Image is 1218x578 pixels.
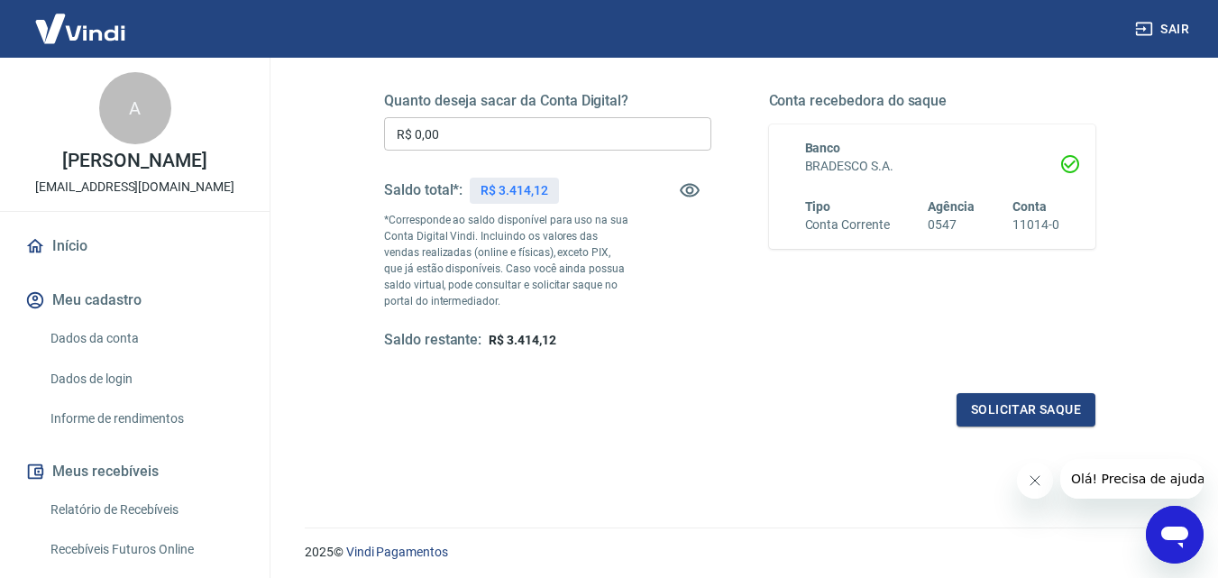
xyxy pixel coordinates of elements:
[346,545,448,559] a: Vindi Pagamentos
[384,212,629,309] p: *Corresponde ao saldo disponível para uso na sua Conta Digital Vindi. Incluindo os valores das ve...
[43,400,248,437] a: Informe de rendimentos
[22,226,248,266] a: Início
[805,141,841,155] span: Banco
[43,361,248,398] a: Dados de login
[928,199,975,214] span: Agência
[928,216,975,234] h6: 0547
[489,333,555,347] span: R$ 3.414,12
[1017,463,1053,499] iframe: Fechar mensagem
[1131,13,1196,46] button: Sair
[43,491,248,528] a: Relatório de Recebíveis
[22,1,139,56] img: Vindi
[35,178,234,197] p: [EMAIL_ADDRESS][DOMAIN_NAME]
[43,531,248,568] a: Recebíveis Futuros Online
[43,320,248,357] a: Dados da conta
[805,157,1060,176] h6: BRADESCO S.A.
[805,216,890,234] h6: Conta Corrente
[1060,459,1204,499] iframe: Mensagem da empresa
[481,181,547,200] p: R$ 3.414,12
[384,331,481,350] h5: Saldo restante:
[22,280,248,320] button: Meu cadastro
[805,199,831,214] span: Tipo
[22,452,248,491] button: Meus recebíveis
[384,181,462,199] h5: Saldo total*:
[11,13,151,27] span: Olá! Precisa de ajuda?
[99,72,171,144] div: A
[384,92,711,110] h5: Quanto deseja sacar da Conta Digital?
[305,543,1175,562] p: 2025 ©
[1012,216,1059,234] h6: 11014-0
[62,151,206,170] p: [PERSON_NAME]
[1012,199,1047,214] span: Conta
[769,92,1096,110] h5: Conta recebedora do saque
[1146,506,1204,564] iframe: Botão para abrir a janela de mensagens
[957,393,1095,427] button: Solicitar saque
